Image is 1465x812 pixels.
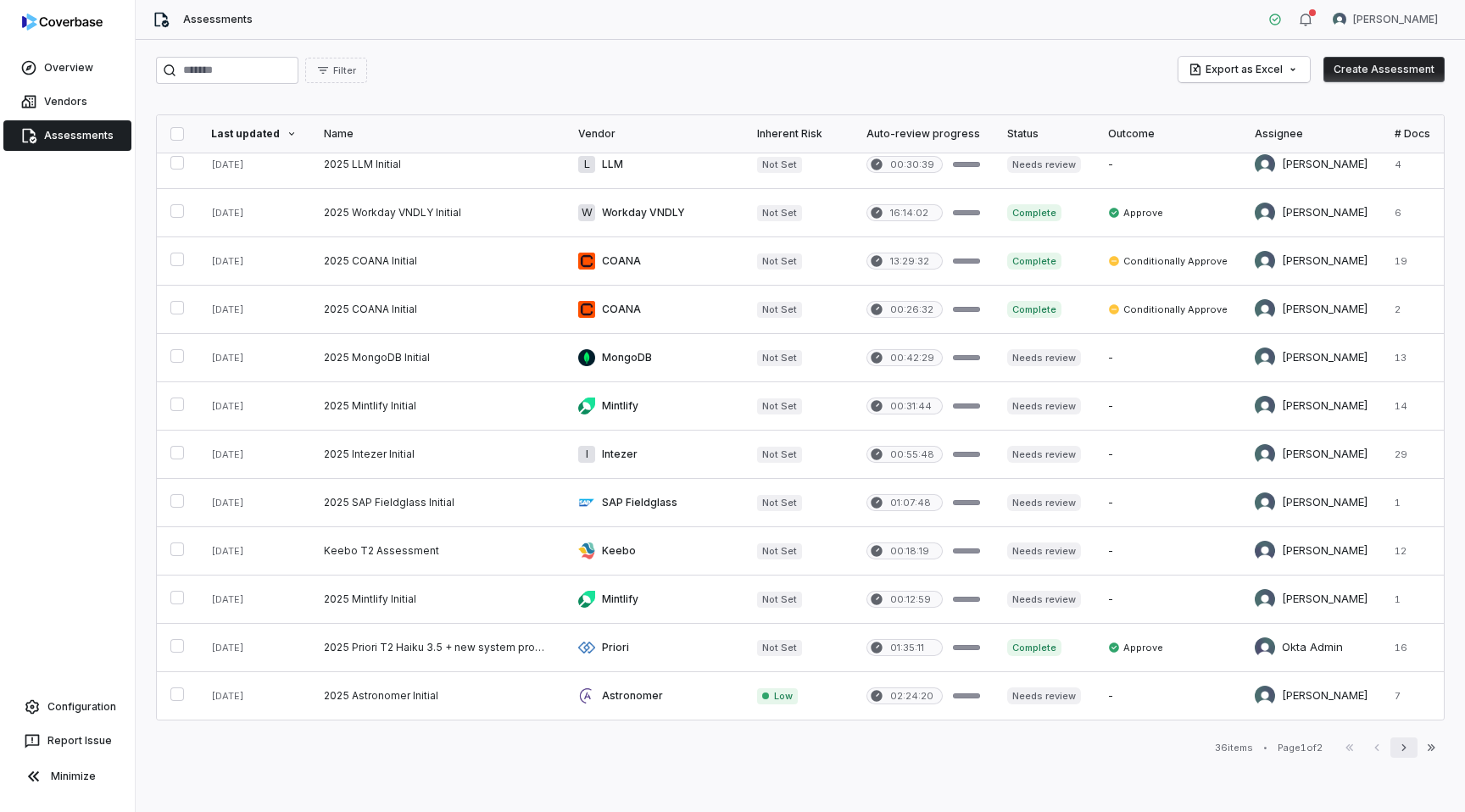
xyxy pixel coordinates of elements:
[22,14,103,31] img: logo-D7KZi-bG.svg
[7,726,128,756] button: Report Issue
[1095,576,1241,624] td: -
[1395,127,1430,141] div: # Docs
[1007,127,1081,141] div: Status
[1255,541,1275,561] img: Tomo Majima avatar
[1255,589,1275,609] img: Sayantan Bhattacherjee avatar
[1255,348,1275,368] img: Sayantan Bhattacherjee avatar
[324,127,551,141] div: Name
[1255,203,1275,223] img: Sayantan Bhattacherjee avatar
[1095,479,1241,527] td: -
[1255,444,1275,464] img: Sayantan Bhattacherjee avatar
[578,127,730,141] div: Vendor
[1323,7,1448,32] button: Sayantan Bhattacherjee avatar[PERSON_NAME]
[1255,251,1275,271] img: Sayantan Bhattacherjee avatar
[1255,637,1275,658] img: Okta Admin avatar
[1095,672,1241,720] td: -
[1255,396,1275,416] img: Sayantan Bhattacherjee avatar
[1278,742,1323,754] div: Page 1 of 2
[1255,492,1275,513] img: Sayantan Bhattacherjee avatar
[1263,742,1267,754] div: •
[1323,57,1445,82] button: Create Assessment
[757,127,839,141] div: Inherent Risk
[1178,57,1310,82] button: Export as Excel
[1333,13,1346,26] img: Sayantan Bhattacherjee avatar
[1255,686,1275,706] img: Sayantan Bhattacherjee avatar
[333,64,356,77] span: Filter
[7,759,128,793] button: Minimize
[7,692,128,722] a: Configuration
[305,58,367,83] button: Filter
[1255,154,1275,175] img: Sayantan Bhattacherjee avatar
[1255,299,1275,320] img: Sayantan Bhattacherjee avatar
[1095,141,1241,189] td: -
[866,127,980,141] div: Auto-review progress
[3,86,131,117] a: Vendors
[1108,127,1228,141] div: Outcome
[1255,127,1368,141] div: Assignee
[3,53,131,83] a: Overview
[1353,13,1438,26] span: [PERSON_NAME]
[3,120,131,151] a: Assessments
[1095,334,1241,382] td: -
[1095,382,1241,431] td: -
[183,13,253,26] span: Assessments
[211,127,297,141] div: Last updated
[1215,742,1253,754] div: 36 items
[1095,527,1241,576] td: -
[1095,431,1241,479] td: -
